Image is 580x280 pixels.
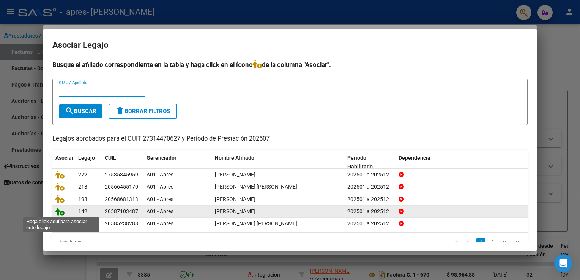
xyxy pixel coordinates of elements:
[212,150,344,175] datatable-header-cell: Nombre Afiliado
[78,155,95,161] span: Legajo
[347,170,392,179] div: 202501 a 202512
[52,134,528,144] p: Legajos aprobados para el CUIT 27314470627 y Período de Prestación 202507
[463,238,474,246] a: go to previous page
[115,106,125,115] mat-icon: delete
[499,238,510,246] a: go to next page
[105,155,116,161] span: CUIL
[52,60,528,70] h4: Busque el afiliado correspondiente en la tabla y haga click en el ícono de la columna "Asociar".
[78,184,87,190] span: 218
[512,238,523,246] a: go to last page
[215,184,297,190] span: CRISTOFOLI GIAN FRANCO
[215,208,255,214] span: ROZAS AYALA ROMAN
[115,108,170,115] span: Borrar Filtros
[78,196,87,202] span: 193
[105,207,138,216] div: 20587103487
[52,150,75,175] datatable-header-cell: Asociar
[102,150,143,175] datatable-header-cell: CUIL
[487,236,498,249] li: page 2
[147,220,173,227] span: A01 - Apres
[347,155,373,170] span: Periodo Habilitado
[59,104,102,118] button: Buscar
[147,208,173,214] span: A01 - Apres
[109,104,177,119] button: Borrar Filtros
[105,195,138,204] div: 20568681313
[215,196,255,202] span: ECHABURUA DANTE OZIEL
[476,238,485,246] a: 1
[554,254,572,272] div: Open Intercom Messenger
[55,155,74,161] span: Asociar
[452,238,461,246] a: go to first page
[147,171,173,178] span: A01 - Apres
[78,208,87,214] span: 142
[215,171,255,178] span: CABRERA CORONEL CATALINA ESMERALDA
[215,155,254,161] span: Nombre Afiliado
[396,150,528,175] datatable-header-cell: Dependencia
[78,171,87,178] span: 272
[52,38,528,52] h2: Asociar Legajo
[52,233,146,252] div: 6 registros
[78,220,84,227] span: 23
[215,220,297,227] span: RODRIGUEZ BRUNOVSKY FACUNDO ADOLFO
[65,106,74,115] mat-icon: search
[143,150,212,175] datatable-header-cell: Gerenciador
[347,207,392,216] div: 202501 a 202512
[147,184,173,190] span: A01 - Apres
[147,155,177,161] span: Gerenciador
[344,150,396,175] datatable-header-cell: Periodo Habilitado
[347,195,392,204] div: 202501 a 202512
[488,238,497,246] a: 2
[347,182,392,191] div: 202501 a 202512
[399,155,430,161] span: Dependencia
[75,150,102,175] datatable-header-cell: Legajo
[105,219,138,228] div: 20585238288
[147,196,173,202] span: A01 - Apres
[475,236,487,249] li: page 1
[65,108,96,115] span: Buscar
[105,170,138,179] div: 27535345959
[105,182,138,191] div: 20566455170
[347,219,392,228] div: 202501 a 202512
